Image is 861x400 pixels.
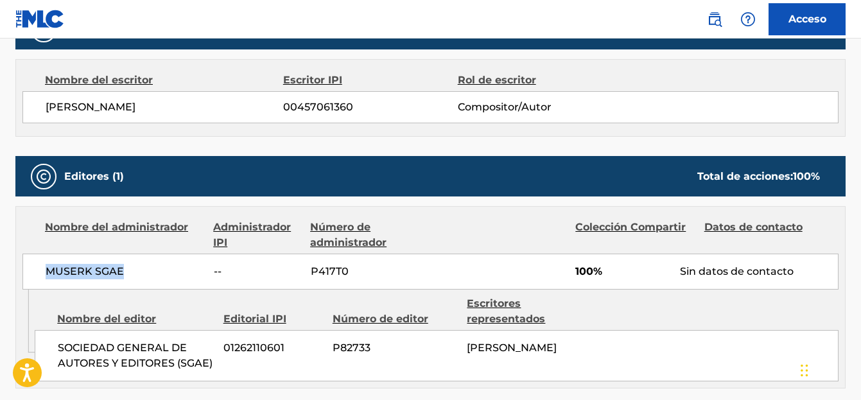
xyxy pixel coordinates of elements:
[697,170,793,182] font: Total de acciones:
[458,74,536,86] font: Rol de escritor
[311,265,349,277] font: P417T0
[58,342,213,369] font: SOCIEDAD GENERAL DE AUTORES Y EDITORES (SGAE)
[704,221,803,233] font: Datos de contacto
[214,265,222,277] font: --
[283,101,353,113] font: 00457061360
[575,265,602,277] font: 100%
[310,221,387,248] font: Número de administrador
[57,313,156,325] font: Nombre del editor
[769,3,846,35] a: Acceso
[735,6,761,32] div: Ayuda
[333,313,428,325] font: Número de editor
[467,342,557,354] font: [PERSON_NAME]
[788,13,826,25] font: Acceso
[458,101,552,113] font: Compositor/Autor
[811,170,820,182] font: %
[740,12,756,27] img: ayuda
[333,342,370,354] font: P82733
[64,170,109,182] font: Editores
[283,74,342,86] font: Escritor IPI
[223,342,284,354] font: 01262110601
[36,169,51,184] img: Editores
[46,265,124,277] font: MUSERK SGAE
[213,221,291,248] font: Administrador IPI
[707,12,722,27] img: buscar
[575,221,686,233] font: Colección Compartir
[680,265,794,277] font: Sin datos de contacto
[797,338,861,400] iframe: Widget de chat
[223,313,286,325] font: Editorial IPI
[15,10,65,28] img: Logotipo del MLC
[801,351,808,390] div: Arrastrar
[467,297,545,325] font: Escritores representados
[45,221,188,233] font: Nombre del administrador
[702,6,727,32] a: Búsqueda pública
[45,74,153,86] font: Nombre del escritor
[112,170,124,182] font: (1)
[793,170,811,182] font: 100
[46,101,135,113] font: [PERSON_NAME]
